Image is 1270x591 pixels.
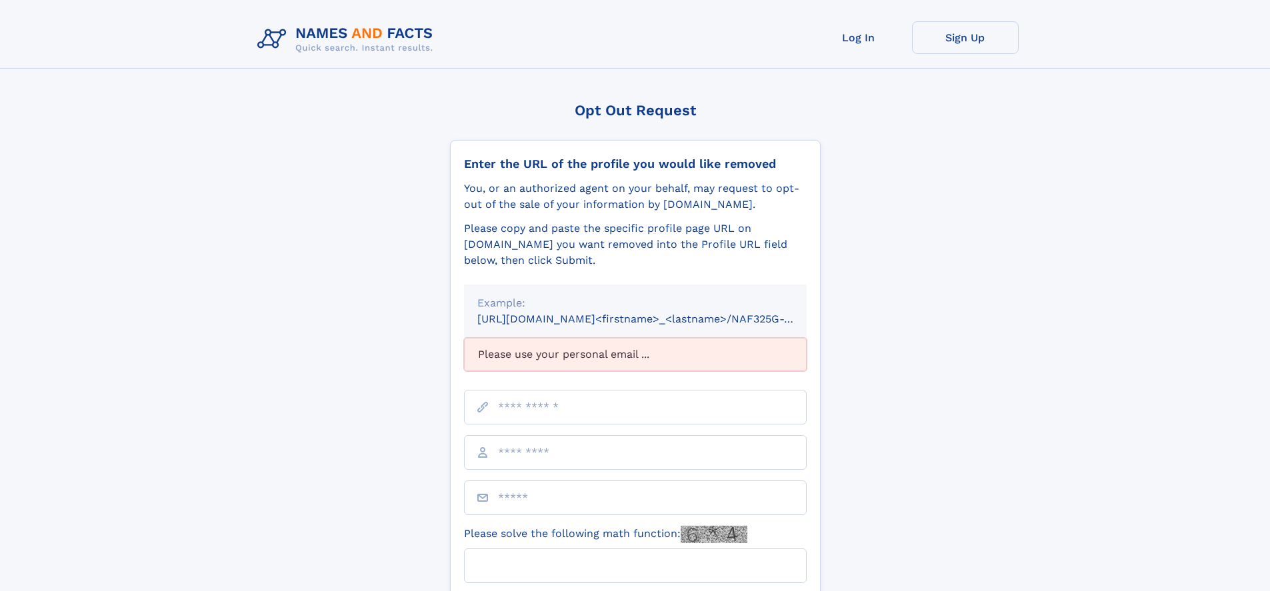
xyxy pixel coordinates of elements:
div: Enter the URL of the profile you would like removed [464,157,807,171]
div: Example: [477,295,793,311]
a: Log In [805,21,912,54]
img: Logo Names and Facts [252,21,444,57]
div: You, or an authorized agent on your behalf, may request to opt-out of the sale of your informatio... [464,181,807,213]
a: Sign Up [912,21,1019,54]
div: Please use your personal email ... [464,338,807,371]
div: Please copy and paste the specific profile page URL on [DOMAIN_NAME] you want removed into the Pr... [464,221,807,269]
div: Opt Out Request [450,102,821,119]
label: Please solve the following math function: [464,526,747,543]
small: [URL][DOMAIN_NAME]<firstname>_<lastname>/NAF325G-xxxxxxxx [477,312,832,325]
